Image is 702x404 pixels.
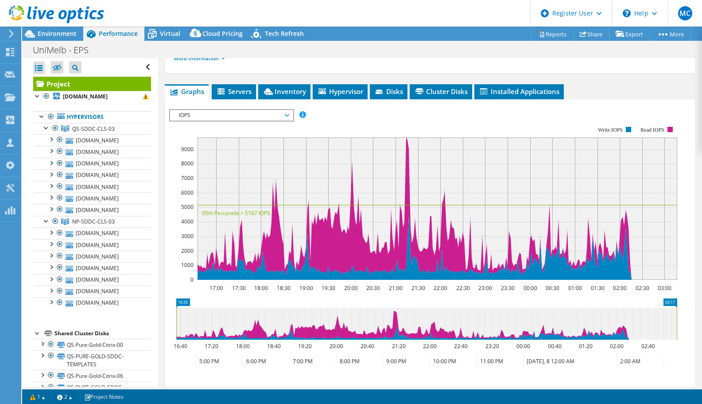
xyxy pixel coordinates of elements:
[317,87,363,96] span: Hypervisor
[24,391,51,402] a: 1
[33,239,151,251] a: [DOMAIN_NAME]
[414,87,468,96] span: Cluster Disks
[33,286,151,297] a: [DOMAIN_NAME]
[478,284,492,292] text: 23:00
[33,134,151,146] a: [DOMAIN_NAME]
[169,87,204,96] span: Graphs
[641,342,655,350] text: 02:40
[254,284,268,292] text: 18:00
[33,216,151,227] a: NP-SDDC-CLS-03
[33,181,151,192] a: [DOMAIN_NAME]
[546,284,559,292] text: 00:30
[33,204,151,216] a: [DOMAIN_NAME]
[78,391,130,402] a: Project Notes
[423,342,437,350] text: 22:00
[33,227,151,239] a: [DOMAIN_NAME]
[344,284,358,292] text: 20:00
[277,284,291,292] text: 18:30
[174,55,225,62] a: More Information
[485,342,499,350] text: 23:20
[72,218,115,225] span: NP-SDDC-CLS-03
[33,382,151,401] a: QS-PURE-GOLD-SDDC-TEMPLATES-CITRIX
[54,328,151,339] div: Shared Cluster Disks
[591,284,605,292] text: 01:30
[63,93,108,100] b: [DOMAIN_NAME]
[190,276,194,283] text: 0
[392,342,406,350] text: 21:20
[636,284,649,292] text: 02:30
[216,87,252,96] span: Servers
[33,158,151,169] a: [DOMAIN_NAME]
[181,247,194,255] text: 2000
[456,284,470,292] text: 22:30
[434,284,447,292] text: 22:00
[181,160,194,167] text: 8000
[263,87,306,96] span: Inventory
[99,29,138,38] span: Performance
[411,284,425,292] text: 21:30
[33,350,151,370] a: QS-PURE-GOLD-SDDC-TEMPLATES
[374,87,403,96] span: Disks
[160,29,180,38] span: Virtual
[579,342,593,350] text: 01:20
[232,284,246,292] text: 17:30
[33,339,151,350] a: QS-Pure-Gold-Citrix-00
[181,232,194,240] text: 3000
[501,284,515,292] text: 23:30
[640,127,664,133] text: Read IOPS
[568,284,582,292] text: 01:00
[33,91,151,102] a: [DOMAIN_NAME]
[33,370,151,381] a: QS-Pure-Gold-Citrix-06
[299,284,313,292] text: 19:00
[202,29,243,38] span: Cloud Pricing
[33,77,151,91] a: Project
[38,29,77,38] span: Environment
[181,218,194,225] text: 4000
[181,145,194,153] text: 9000
[33,251,151,262] a: [DOMAIN_NAME]
[330,342,343,350] text: 20:00
[181,261,194,269] text: 1000
[454,342,468,350] text: 22:40
[33,297,151,309] a: [DOMAIN_NAME]
[181,174,194,182] text: 7000
[610,342,624,350] text: 02:00
[548,342,562,350] text: 00:40
[479,87,559,96] span: Installed Applications
[72,125,115,133] span: QS-SDDC-CLS-03
[609,27,650,41] a: Export
[366,284,380,292] text: 20:30
[236,342,250,350] text: 18:00
[29,45,102,55] h1: UniMelb - EPS
[573,27,609,41] a: Share
[202,209,270,217] text: 95th Percentile = 5167 IOPS
[33,192,151,204] a: [DOMAIN_NAME]
[33,111,151,123] a: Hypervisors
[267,342,281,350] text: 18:40
[389,284,403,292] text: 21:00
[33,169,151,181] a: [DOMAIN_NAME]
[298,342,312,350] text: 19:20
[51,391,78,402] a: 2
[623,9,631,17] svg: \n
[174,342,187,350] text: 16:40
[181,189,194,196] text: 6000
[209,284,223,292] text: 17:00
[181,203,194,211] text: 5000
[265,29,304,38] span: Tech Refresh
[33,262,151,274] a: [DOMAIN_NAME]
[678,6,692,20] span: MC
[33,274,151,286] a: [DOMAIN_NAME]
[175,110,288,121] span: IOPS
[524,284,537,292] text: 00:00
[322,284,335,292] text: 19:30
[613,284,627,292] text: 02:00
[361,342,374,350] text: 20:40
[33,146,151,157] a: [DOMAIN_NAME]
[658,284,671,292] text: 03:00
[33,123,151,134] a: QS-SDDC-CLS-03
[650,27,691,41] a: More
[598,127,623,133] text: Write IOPS
[531,27,574,41] a: Reports
[205,342,218,350] text: 17:20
